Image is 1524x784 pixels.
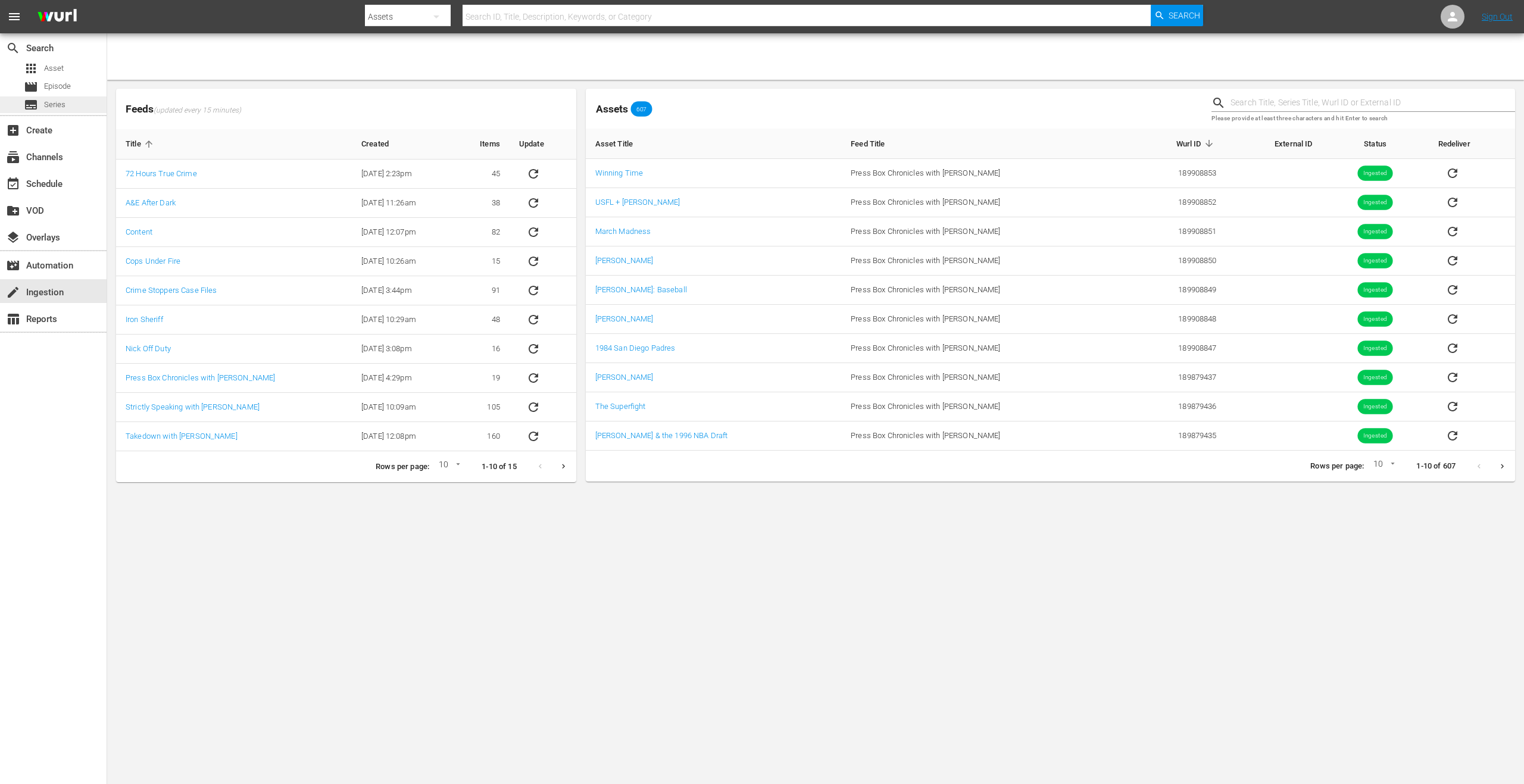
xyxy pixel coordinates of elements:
span: Asset Title [595,138,649,149]
span: Schedule [6,177,20,191]
a: USFL + [PERSON_NAME] [595,198,680,207]
p: Rows per page: [376,461,429,473]
th: Status [1322,129,1429,159]
span: Ingested [1357,227,1392,236]
td: [DATE] 10:09am [352,393,455,422]
td: Press Box Chronicles with [PERSON_NAME] [841,305,1126,334]
span: Asset [24,61,38,76]
span: 607 [631,105,652,113]
td: 189908849 [1126,276,1226,305]
img: ans4CAIJ8jUAAAAAAAAAAAAAAAAAAAAAAAAgQb4GAAAAAAAAAAAAAAAAAAAAAAAAJMjXAAAAAAAAAAAAAAAAAAAAAAAAgAT5G... [29,3,86,31]
td: [DATE] 10:29am [352,305,455,335]
span: Search [1169,5,1200,26]
td: Press Box Chronicles with [PERSON_NAME] [841,159,1126,188]
td: 189879436 [1126,392,1226,421]
input: Search Title, Series Title, Wurl ID or External ID [1231,94,1515,112]
span: Ingested [1357,315,1392,324]
span: Series [24,98,38,112]
td: 82 [455,218,510,247]
td: 189879437 [1126,363,1226,392]
a: [PERSON_NAME]: Baseball [595,285,687,294]
td: [DATE] 12:08pm [352,422,455,451]
span: (updated every 15 minutes) [154,106,241,115]
td: 15 [455,247,510,276]
td: Press Box Chronicles with [PERSON_NAME] [841,276,1126,305]
a: Crime Stoppers Case Files [126,286,217,295]
a: Nick Off Duty [126,344,171,353]
td: Press Box Chronicles with [PERSON_NAME] [841,421,1126,451]
span: Episode [44,80,71,92]
a: Sign Out [1482,12,1513,21]
td: 189908851 [1126,217,1226,246]
span: Episode [24,80,38,94]
a: Iron Sheriff [126,315,163,324]
td: Press Box Chronicles with [PERSON_NAME] [841,188,1126,217]
td: Press Box Chronicles with [PERSON_NAME] [841,246,1126,276]
td: [DATE] 12:07pm [352,218,455,247]
span: Title [126,139,157,149]
td: 189908850 [1126,246,1226,276]
span: Ingested [1357,432,1392,441]
a: March Madness [595,227,651,236]
a: A&E After Dark [126,198,176,207]
button: Search [1151,5,1203,26]
p: Please provide at least three characters and hit Enter to search [1211,114,1515,124]
span: Ingested [1357,198,1392,207]
td: [DATE] 2:23pm [352,160,455,189]
td: 189908848 [1126,305,1226,334]
td: 45 [455,160,510,189]
a: Winning Time [595,168,644,177]
td: 38 [455,189,510,218]
td: Press Box Chronicles with [PERSON_NAME] [841,334,1126,363]
td: 16 [455,335,510,364]
td: 189908853 [1126,159,1226,188]
a: [PERSON_NAME] [595,373,654,382]
td: [DATE] 3:44pm [352,276,455,305]
td: 189908847 [1126,334,1226,363]
span: Ingestion [6,285,20,299]
span: Ingested [1357,257,1392,266]
a: The Superfight [595,402,646,411]
a: Cops Under Fire [126,257,180,266]
a: Takedown with [PERSON_NAME] [126,432,238,441]
span: Assets [596,103,628,115]
div: 10 [1369,457,1397,475]
table: sticky table [586,129,1515,451]
a: Press Box Chronicles with [PERSON_NAME] [126,373,275,382]
span: Overlays [6,230,20,245]
div: 10 [434,458,463,476]
th: Items [455,129,510,160]
span: Search [6,41,20,55]
td: 19 [455,364,510,393]
td: [DATE] 10:26am [352,247,455,276]
p: 1-10 of 607 [1416,461,1456,472]
a: Strictly Speaking with [PERSON_NAME] [126,402,260,411]
td: [DATE] 3:08pm [352,335,455,364]
td: [DATE] 4:29pm [352,364,455,393]
span: Ingested [1357,373,1392,382]
span: Ingested [1357,344,1392,353]
span: Wurl ID [1176,138,1217,149]
th: Redeliver [1429,129,1515,159]
td: [DATE] 11:26am [352,189,455,218]
span: Ingested [1357,169,1392,178]
button: Next page [1491,455,1514,478]
a: [PERSON_NAME] & the 1996 NBA Draft [595,431,728,440]
td: Press Box Chronicles with [PERSON_NAME] [841,363,1126,392]
td: Press Box Chronicles with [PERSON_NAME] [841,392,1126,421]
span: Reports [6,312,20,326]
span: menu [7,10,21,24]
th: Update [510,129,576,160]
span: Automation [6,258,20,273]
button: Next page [552,455,575,478]
span: Feeds [116,99,576,119]
span: Ingested [1357,402,1392,411]
th: External ID [1226,129,1322,159]
span: Asset [44,63,64,74]
span: Channels [6,150,20,164]
th: Feed Title [841,129,1126,159]
p: 1-10 of 15 [482,461,516,473]
span: Create [6,123,20,138]
span: Ingested [1357,286,1392,295]
td: 160 [455,422,510,451]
